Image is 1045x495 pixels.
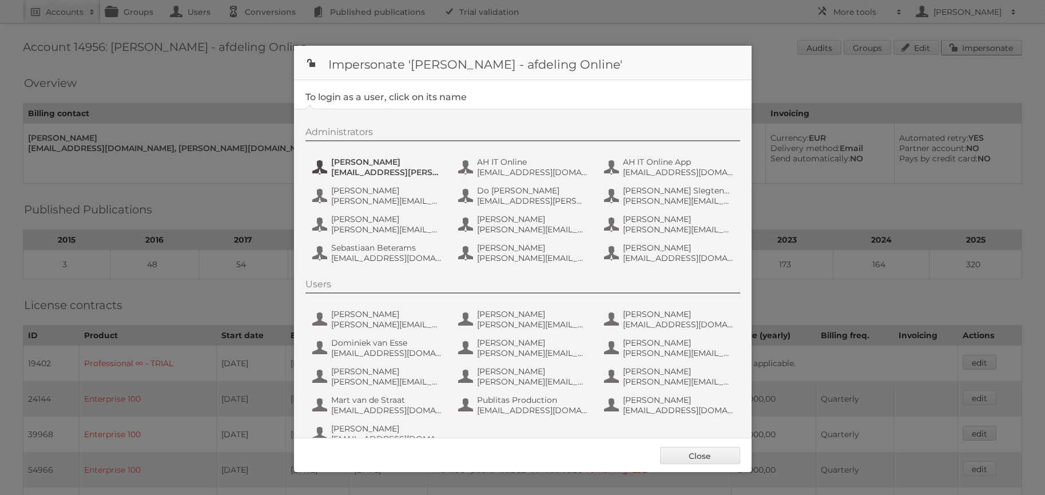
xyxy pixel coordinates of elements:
[331,214,442,224] span: [PERSON_NAME]
[331,309,442,319] span: [PERSON_NAME]
[331,157,442,167] span: [PERSON_NAME]
[477,366,588,377] span: [PERSON_NAME]
[623,185,734,196] span: [PERSON_NAME] Slegtenhorst
[311,213,446,236] button: [PERSON_NAME] [PERSON_NAME][EMAIL_ADDRESS][DOMAIN_NAME]
[457,308,591,331] button: [PERSON_NAME] [PERSON_NAME][EMAIL_ADDRESS][DOMAIN_NAME]
[477,196,588,206] span: [EMAIL_ADDRESS][PERSON_NAME][DOMAIN_NAME]
[457,156,591,179] button: AH IT Online [EMAIL_ADDRESS][DOMAIN_NAME]
[477,253,588,263] span: [PERSON_NAME][EMAIL_ADDRESS][PERSON_NAME][DOMAIN_NAME]
[603,184,737,207] button: [PERSON_NAME] Slegtenhorst [PERSON_NAME][EMAIL_ADDRESS][DOMAIN_NAME]
[477,309,588,319] span: [PERSON_NAME]
[623,319,734,330] span: [EMAIL_ADDRESS][DOMAIN_NAME]
[331,243,442,253] span: Sebastiaan Beterams
[623,405,734,415] span: [EMAIL_ADDRESS][DOMAIN_NAME]
[331,224,442,235] span: [PERSON_NAME][EMAIL_ADDRESS][DOMAIN_NAME]
[311,422,446,445] button: [PERSON_NAME] [EMAIL_ADDRESS][DOMAIN_NAME]
[477,167,588,177] span: [EMAIL_ADDRESS][DOMAIN_NAME]
[477,405,588,415] span: [EMAIL_ADDRESS][DOMAIN_NAME]
[457,336,591,359] button: [PERSON_NAME] [PERSON_NAME][EMAIL_ADDRESS][DOMAIN_NAME]
[623,348,734,358] span: [PERSON_NAME][EMAIL_ADDRESS][DOMAIN_NAME]
[477,214,588,224] span: [PERSON_NAME]
[294,46,752,80] h1: Impersonate '[PERSON_NAME] - afdeling Online'
[311,184,446,207] button: [PERSON_NAME] [PERSON_NAME][EMAIL_ADDRESS][DOMAIN_NAME]
[311,308,446,331] button: [PERSON_NAME] [PERSON_NAME][EMAIL_ADDRESS][PERSON_NAME][DOMAIN_NAME]
[623,253,734,263] span: [EMAIL_ADDRESS][DOMAIN_NAME]
[603,213,737,236] button: [PERSON_NAME] [PERSON_NAME][EMAIL_ADDRESS][PERSON_NAME][DOMAIN_NAME]
[311,336,446,359] button: Dominiek van Esse [EMAIL_ADDRESS][DOMAIN_NAME]
[311,241,446,264] button: Sebastiaan Beterams [EMAIL_ADDRESS][DOMAIN_NAME]
[305,126,740,141] div: Administrators
[331,196,442,206] span: [PERSON_NAME][EMAIL_ADDRESS][DOMAIN_NAME]
[477,319,588,330] span: [PERSON_NAME][EMAIL_ADDRESS][DOMAIN_NAME]
[457,184,591,207] button: Do [PERSON_NAME] [EMAIL_ADDRESS][PERSON_NAME][DOMAIN_NAME]
[603,308,737,331] button: [PERSON_NAME] [EMAIL_ADDRESS][DOMAIN_NAME]
[477,348,588,358] span: [PERSON_NAME][EMAIL_ADDRESS][DOMAIN_NAME]
[331,348,442,358] span: [EMAIL_ADDRESS][DOMAIN_NAME]
[331,377,442,387] span: [PERSON_NAME][EMAIL_ADDRESS][PERSON_NAME][DOMAIN_NAME]
[331,434,442,444] span: [EMAIL_ADDRESS][DOMAIN_NAME]
[623,377,734,387] span: [PERSON_NAME][EMAIL_ADDRESS][DOMAIN_NAME]
[623,157,734,167] span: AH IT Online App
[477,243,588,253] span: [PERSON_NAME]
[311,394,446,417] button: Mart van de Straat [EMAIL_ADDRESS][DOMAIN_NAME]
[623,167,734,177] span: [EMAIL_ADDRESS][DOMAIN_NAME]
[331,338,442,348] span: Dominiek van Esse
[311,156,446,179] button: [PERSON_NAME] [EMAIL_ADDRESS][PERSON_NAME][DOMAIN_NAME]
[477,377,588,387] span: [PERSON_NAME][EMAIL_ADDRESS][PERSON_NAME][DOMAIN_NAME]
[603,156,737,179] button: AH IT Online App [EMAIL_ADDRESS][DOMAIN_NAME]
[331,395,442,405] span: Mart van de Straat
[457,213,591,236] button: [PERSON_NAME] [PERSON_NAME][EMAIL_ADDRESS][DOMAIN_NAME]
[457,365,591,388] button: [PERSON_NAME] [PERSON_NAME][EMAIL_ADDRESS][PERSON_NAME][DOMAIN_NAME]
[331,405,442,415] span: [EMAIL_ADDRESS][DOMAIN_NAME]
[623,395,734,405] span: [PERSON_NAME]
[305,92,467,102] legend: To login as a user, click on its name
[603,394,737,417] button: [PERSON_NAME] [EMAIL_ADDRESS][DOMAIN_NAME]
[477,338,588,348] span: [PERSON_NAME]
[623,214,734,224] span: [PERSON_NAME]
[331,423,442,434] span: [PERSON_NAME]
[623,338,734,348] span: [PERSON_NAME]
[311,365,446,388] button: [PERSON_NAME] [PERSON_NAME][EMAIL_ADDRESS][PERSON_NAME][DOMAIN_NAME]
[477,157,588,167] span: AH IT Online
[331,319,442,330] span: [PERSON_NAME][EMAIL_ADDRESS][PERSON_NAME][DOMAIN_NAME]
[660,447,740,464] a: Close
[477,224,588,235] span: [PERSON_NAME][EMAIL_ADDRESS][DOMAIN_NAME]
[623,309,734,319] span: [PERSON_NAME]
[477,395,588,405] span: Publitas Production
[457,394,591,417] button: Publitas Production [EMAIL_ADDRESS][DOMAIN_NAME]
[623,366,734,377] span: [PERSON_NAME]
[457,241,591,264] button: [PERSON_NAME] [PERSON_NAME][EMAIL_ADDRESS][PERSON_NAME][DOMAIN_NAME]
[477,185,588,196] span: Do [PERSON_NAME]
[603,241,737,264] button: [PERSON_NAME] [EMAIL_ADDRESS][DOMAIN_NAME]
[331,366,442,377] span: [PERSON_NAME]
[603,365,737,388] button: [PERSON_NAME] [PERSON_NAME][EMAIL_ADDRESS][DOMAIN_NAME]
[623,196,734,206] span: [PERSON_NAME][EMAIL_ADDRESS][DOMAIN_NAME]
[623,243,734,253] span: [PERSON_NAME]
[305,279,740,294] div: Users
[331,167,442,177] span: [EMAIL_ADDRESS][PERSON_NAME][DOMAIN_NAME]
[331,185,442,196] span: [PERSON_NAME]
[603,336,737,359] button: [PERSON_NAME] [PERSON_NAME][EMAIL_ADDRESS][DOMAIN_NAME]
[623,224,734,235] span: [PERSON_NAME][EMAIL_ADDRESS][PERSON_NAME][DOMAIN_NAME]
[331,253,442,263] span: [EMAIL_ADDRESS][DOMAIN_NAME]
